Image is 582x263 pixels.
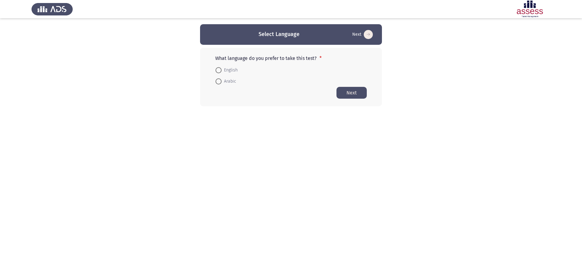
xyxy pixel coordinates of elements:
span: English [222,67,238,74]
p: What language do you prefer to take this test? [215,55,367,61]
span: Arabic [222,78,236,85]
img: Assess Talent Management logo [32,1,73,18]
button: Start assessment [350,30,375,39]
button: Start assessment [336,87,367,99]
h3: Select Language [259,31,299,38]
img: Assessment logo of Emotional Intelligence Assessment [509,1,550,18]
